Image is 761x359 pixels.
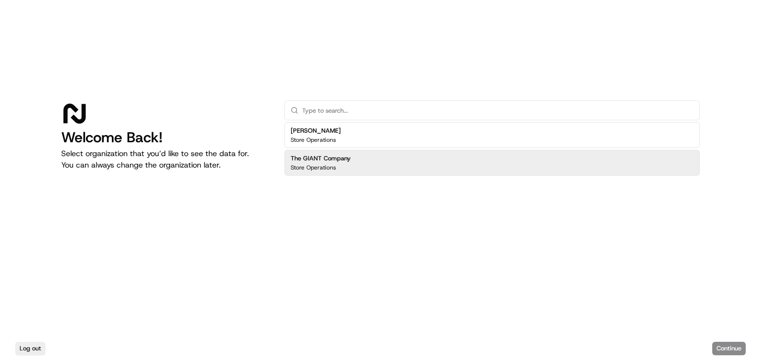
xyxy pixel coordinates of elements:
[291,164,336,171] p: Store Operations
[61,148,269,171] p: Select organization that you’d like to see the data for. You can always change the organization l...
[15,342,45,355] button: Log out
[302,101,694,120] input: Type to search...
[61,129,269,146] h1: Welcome Back!
[291,127,341,135] h2: [PERSON_NAME]
[291,154,351,163] h2: The GIANT Company
[284,120,700,178] div: Suggestions
[291,136,336,144] p: Store Operations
